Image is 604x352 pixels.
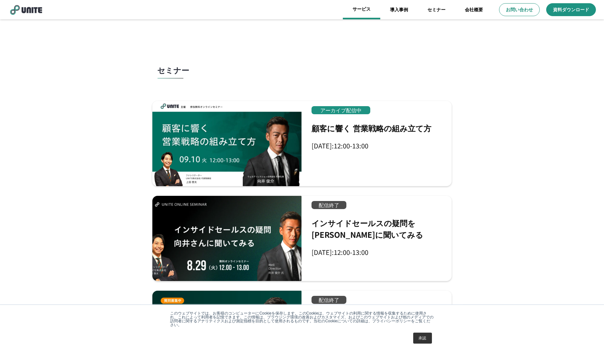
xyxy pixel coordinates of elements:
a: お問い合わせ [499,3,540,16]
a: 資料ダウンロード [546,3,596,16]
p: お問い合わせ [506,6,533,13]
p: [DATE]:12:00-13:00 [312,142,368,150]
iframe: Chat Widget [488,262,604,352]
p: 資料ダウンロード [553,6,589,13]
p: [DATE]:12:00-13:00 [312,248,368,256]
div: チャットウィジェット [488,262,604,352]
p: 配信終了 [312,201,346,209]
p: セミナー [158,65,189,75]
p: このウェブサイトでは、お客様のコンピューターにCookieを保存します。このCookieは、ウェブサイトの利用に関する情報を収集するために使用され、これによって利用者を記憶できます。この情報は、... [170,311,434,327]
a: 承認 [413,333,432,344]
p: 配信終了 [312,296,346,304]
a: アーカイブ配信中顧客に響く 営業戦略の組み立て方[DATE]:12:00-13:00 [152,101,452,186]
button: セミナー [151,53,453,101]
p: アーカイブ配信中 [312,106,370,114]
p: インサイドセールスの疑問を[PERSON_NAME]に聞いてみる [312,217,446,240]
p: 顧客に響く 営業戦略の組み立て方 [312,122,431,134]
